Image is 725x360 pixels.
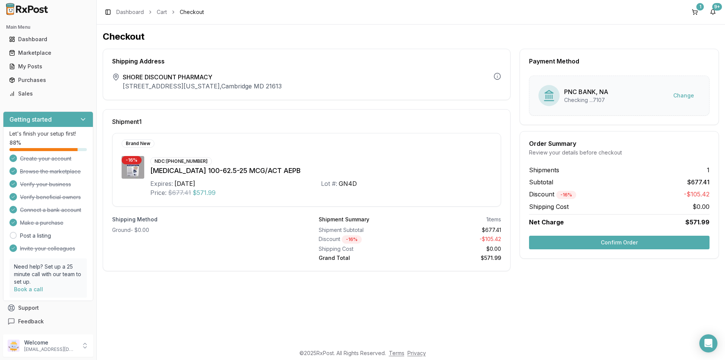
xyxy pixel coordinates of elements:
[9,90,87,97] div: Sales
[20,155,71,162] span: Create your account
[9,139,21,147] span: 88 %
[8,340,20,352] img: User avatar
[3,33,93,45] button: Dashboard
[667,89,700,102] button: Change
[3,60,93,73] button: My Posts
[18,318,44,325] span: Feedback
[6,24,90,30] h2: Main Menu
[112,216,295,223] label: Shipping Method
[9,36,87,43] div: Dashboard
[712,3,722,11] div: 9+
[123,73,282,82] span: SHORE DISCOUNT PHARMACY
[6,60,90,73] a: My Posts
[122,156,144,179] img: Trelegy Ellipta 100-62.5-25 MCG/ACT AEPB
[116,8,144,16] a: Dashboard
[6,87,90,100] a: Sales
[319,216,369,223] div: Shipment Summary
[20,181,71,188] span: Verify your business
[696,3,704,11] div: 1
[389,350,404,356] a: Terms
[407,350,426,356] a: Privacy
[339,179,357,188] div: GN4D
[122,156,142,164] div: - 16 %
[20,219,63,227] span: Make a purchase
[24,339,77,346] p: Welcome
[122,139,154,148] div: Brand New
[529,190,576,198] span: Discount
[693,202,710,211] span: $0.00
[9,63,87,70] div: My Posts
[556,191,576,199] div: - 16 %
[150,157,212,165] div: NDC: [PHONE_NUMBER]
[14,263,82,286] p: Need help? Set up a 25 minute call with our team to set up.
[529,165,559,175] span: Shipments
[529,236,710,249] button: Confirm Order
[319,226,407,234] div: Shipment Subtotal
[319,235,407,244] div: Discount
[150,188,167,197] div: Price:
[707,165,710,175] span: 1
[180,8,204,16] span: Checkout
[20,168,81,175] span: Browse the marketplace
[413,245,501,253] div: $0.00
[24,346,77,352] p: [EMAIL_ADDRESS][DOMAIN_NAME]
[699,334,717,352] div: Open Intercom Messenger
[413,254,501,262] div: $571.99
[3,315,93,328] button: Feedback
[413,226,501,234] div: $677.41
[564,96,608,104] div: Checking ...7107
[689,6,701,18] button: 1
[6,73,90,87] a: Purchases
[529,218,564,226] span: Net Charge
[9,130,87,138] p: Let's finish your setup first!
[3,3,51,15] img: RxPost Logo
[685,218,710,227] span: $571.99
[3,47,93,59] button: Marketplace
[112,226,295,234] div: Ground - $0.00
[684,190,710,199] span: -$105.42
[529,178,553,187] span: Subtotal
[103,31,719,43] h1: Checkout
[319,245,407,253] div: Shipping Cost
[20,206,81,214] span: Connect a bank account
[20,232,51,239] a: Post a listing
[157,8,167,16] a: Cart
[529,58,710,64] div: Payment Method
[123,82,282,91] p: [STREET_ADDRESS][US_STATE] , Cambridge MD 21613
[20,193,81,201] span: Verify beneficial owners
[321,179,337,188] div: Lot #:
[6,46,90,60] a: Marketplace
[9,115,52,124] h3: Getting started
[707,6,719,18] button: 9+
[529,202,569,211] span: Shipping Cost
[168,188,191,197] span: $677.41
[529,141,710,147] div: Order Summary
[687,178,710,187] span: $677.41
[3,301,93,315] button: Support
[564,87,608,96] div: PNC BANK, NA
[14,286,43,292] a: Book a call
[319,254,407,262] div: Grand Total
[529,149,710,156] div: Review your details before checkout
[112,58,501,64] div: Shipping Address
[174,179,195,188] div: [DATE]
[486,216,501,223] div: 1 items
[193,188,216,197] span: $571.99
[9,76,87,84] div: Purchases
[20,245,75,252] span: Invite your colleagues
[3,88,93,100] button: Sales
[342,235,362,244] div: - 16 %
[9,49,87,57] div: Marketplace
[150,179,173,188] div: Expires:
[6,32,90,46] a: Dashboard
[413,235,501,244] div: - $105.42
[150,165,492,176] div: [MEDICAL_DATA] 100-62.5-25 MCG/ACT AEPB
[3,74,93,86] button: Purchases
[116,8,204,16] nav: breadcrumb
[112,119,142,125] span: Shipment 1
